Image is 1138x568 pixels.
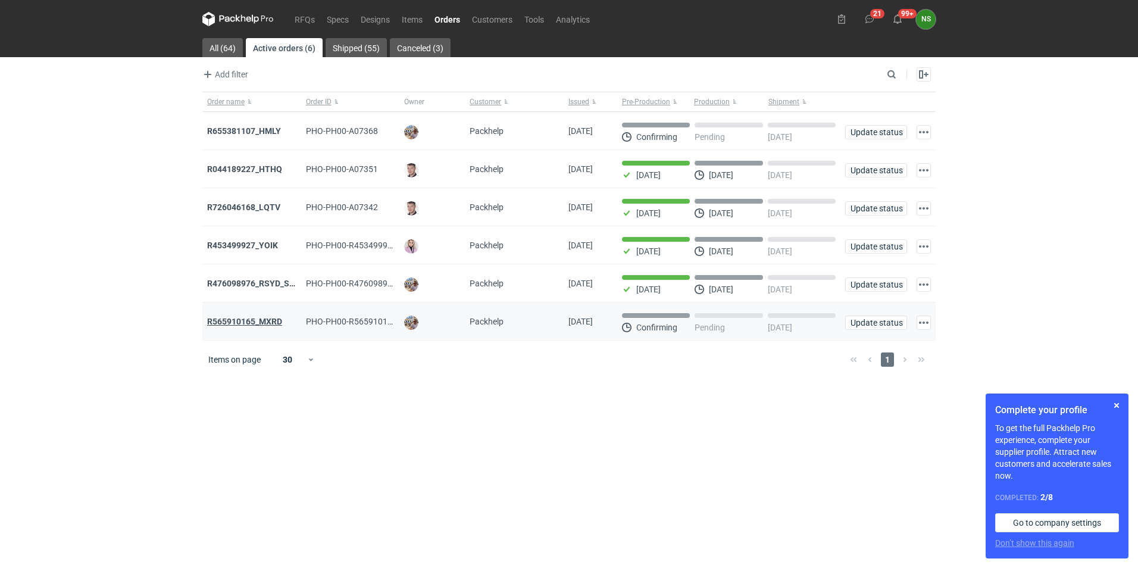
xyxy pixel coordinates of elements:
[289,12,321,26] a: RFQs
[917,163,931,177] button: Actions
[404,201,418,216] img: Maciej Sikora
[306,317,424,326] span: PHO-PH00-R565910165_MXRD
[995,537,1074,549] button: Don’t show this again
[202,12,274,26] svg: Packhelp Pro
[916,10,936,29] button: NS
[995,422,1119,482] p: To get the full Packhelp Pro experience, complete your supplier profile. Attract new customers an...
[568,97,589,107] span: Issued
[568,202,593,212] span: 08/10/2025
[917,316,931,330] button: Actions
[404,97,424,107] span: Owner
[709,208,733,218] p: [DATE]
[636,285,661,294] p: [DATE]
[636,246,661,256] p: [DATE]
[851,280,902,289] span: Update status
[917,125,931,139] button: Actions
[695,132,725,142] p: Pending
[768,323,792,332] p: [DATE]
[709,285,733,294] p: [DATE]
[268,351,307,368] div: 30
[404,277,418,292] img: Michał Palasek
[845,163,907,177] button: Update status
[636,170,661,180] p: [DATE]
[622,97,670,107] span: Pre-Production
[568,279,593,288] span: 06/10/2025
[470,317,504,326] span: Packhelp
[768,285,792,294] p: [DATE]
[470,164,504,174] span: Packhelp
[636,208,661,218] p: [DATE]
[851,204,902,213] span: Update status
[321,12,355,26] a: Specs
[694,97,730,107] span: Production
[851,319,902,327] span: Update status
[208,354,261,366] span: Items on page
[860,10,879,29] button: 21
[404,163,418,177] img: Maciej Sikora
[888,10,907,29] button: 99+
[470,97,501,107] span: Customer
[207,241,278,250] a: R453499927_YOIK
[568,241,593,250] span: 07/10/2025
[466,12,518,26] a: Customers
[207,164,282,174] a: R044189227_HTHQ
[881,352,894,367] span: 1
[301,92,400,111] button: Order ID
[845,239,907,254] button: Update status
[564,92,617,111] button: Issued
[550,12,596,26] a: Analytics
[306,241,419,250] span: PHO-PH00-R453499927_YOIK
[470,279,504,288] span: Packhelp
[207,97,245,107] span: Order name
[404,316,418,330] img: Michał Palasek
[768,246,792,256] p: [DATE]
[568,164,593,174] span: 09/10/2025
[884,67,923,82] input: Search
[470,126,504,136] span: Packhelp
[636,132,677,142] p: Confirming
[917,201,931,216] button: Actions
[202,92,301,111] button: Order name
[207,202,280,212] a: R726046168_LQTV
[207,317,282,326] strong: R565910165_MXRD
[995,403,1119,417] h1: Complete your profile
[768,208,792,218] p: [DATE]
[246,38,323,57] a: Active orders (6)
[568,317,593,326] span: 11/09/2025
[404,239,418,254] img: Klaudia Wiśniewska
[916,10,936,29] div: Natalia Stępak
[404,125,418,139] img: Michał Palasek
[568,126,593,136] span: 13/10/2025
[306,202,378,212] span: PHO-PH00-A07342
[636,323,677,332] p: Confirming
[518,12,550,26] a: Tools
[207,126,281,136] a: R655381107_HMLY
[695,323,725,332] p: Pending
[465,92,564,111] button: Customer
[201,67,248,82] span: Add filter
[709,246,733,256] p: [DATE]
[917,239,931,254] button: Actions
[306,279,445,288] span: PHO-PH00-R476098976_RSYD_SXBU
[845,316,907,330] button: Update status
[390,38,451,57] a: Canceled (3)
[845,201,907,216] button: Update status
[306,164,378,174] span: PHO-PH00-A07351
[470,241,504,250] span: Packhelp
[306,126,378,136] span: PHO-PH00-A07368
[845,125,907,139] button: Update status
[995,513,1119,532] a: Go to company settings
[1040,492,1053,502] strong: 2 / 8
[1109,398,1124,413] button: Skip for now
[917,277,931,292] button: Actions
[851,128,902,136] span: Update status
[207,279,305,288] a: R476098976_RSYD_SXBU
[768,170,792,180] p: [DATE]
[766,92,840,111] button: Shipment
